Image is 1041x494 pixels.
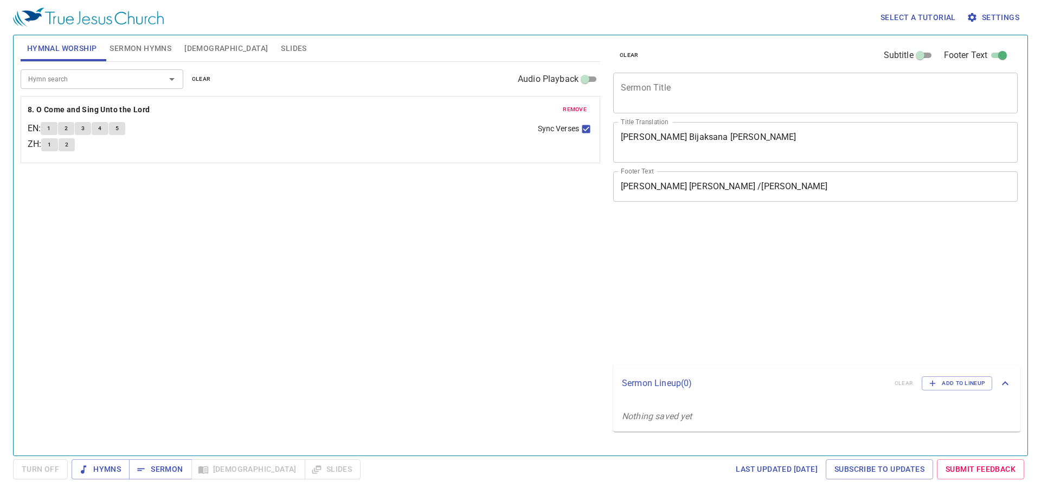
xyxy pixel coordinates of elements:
p: Sermon Lineup ( 0 ) [622,377,886,390]
button: remove [556,103,593,116]
span: remove [563,105,587,114]
span: Subtitle [884,49,914,62]
span: 1 [48,140,51,150]
i: Nothing saved yet [622,411,692,421]
span: 3 [81,124,85,133]
button: 3 [75,122,91,135]
span: 1 [47,124,50,133]
span: Sermon Hymns [110,42,171,55]
span: Hymns [80,463,121,476]
iframe: from-child [609,213,938,361]
span: [DEMOGRAPHIC_DATA] [184,42,268,55]
button: clear [613,49,645,62]
button: Select a tutorial [876,8,960,28]
span: Last updated [DATE] [736,463,818,476]
span: Sermon [138,463,183,476]
button: 2 [59,138,75,151]
div: Sermon Lineup(0)clearAdd to Lineup [613,365,1020,401]
a: Last updated [DATE] [731,459,822,479]
button: 4 [92,122,108,135]
span: 2 [65,140,68,150]
span: 5 [115,124,119,133]
span: Sync Verses [538,123,579,134]
span: Add to Lineup [929,378,985,388]
button: Sermon [129,459,191,479]
button: 1 [41,138,57,151]
p: ZH : [28,138,41,151]
span: Slides [281,42,306,55]
button: Open [164,72,179,87]
button: 2 [58,122,74,135]
button: 5 [109,122,125,135]
span: Submit Feedback [946,463,1016,476]
span: 2 [65,124,68,133]
textarea: [PERSON_NAME] Bijaksana [PERSON_NAME] [621,132,1010,152]
b: 8. O Come and Sing Unto the Lord [28,103,150,117]
a: Submit Feedback [937,459,1024,479]
button: 8. O Come and Sing Unto the Lord [28,103,152,117]
span: Audio Playback [518,73,579,86]
a: Subscribe to Updates [826,459,933,479]
span: Hymnal Worship [27,42,97,55]
span: clear [192,74,211,84]
button: Add to Lineup [922,376,992,390]
button: 1 [41,122,57,135]
span: Select a tutorial [881,11,956,24]
button: Hymns [72,459,130,479]
span: 4 [98,124,101,133]
button: Settings [965,8,1024,28]
p: EN : [28,122,41,135]
img: True Jesus Church [13,8,164,27]
span: Settings [969,11,1019,24]
span: clear [620,50,639,60]
span: Footer Text [944,49,988,62]
button: clear [185,73,217,86]
span: Subscribe to Updates [834,463,924,476]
